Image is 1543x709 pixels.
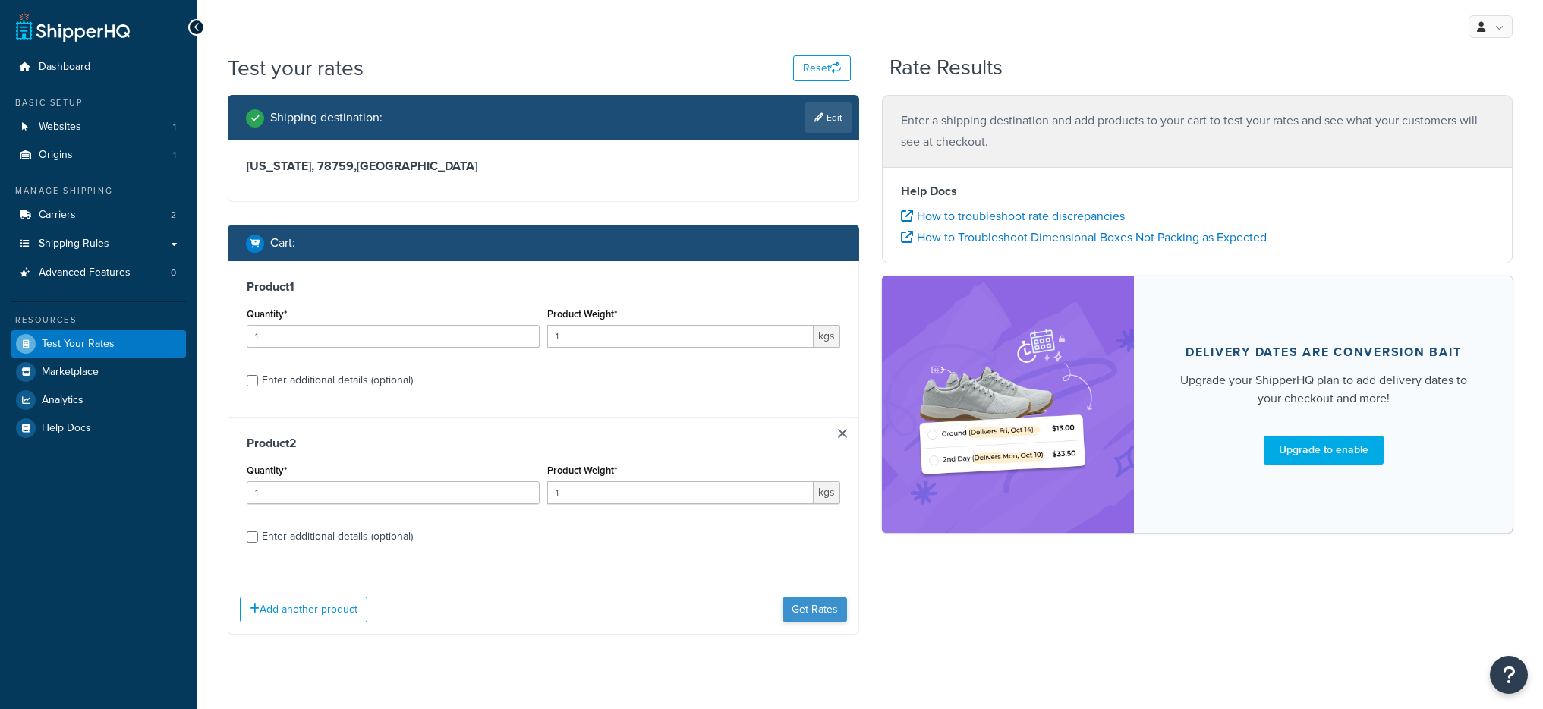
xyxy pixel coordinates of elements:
[39,61,90,74] span: Dashboard
[247,279,840,295] h3: Product 1
[11,141,186,169] a: Origins1
[39,238,109,251] span: Shipping Rules
[262,370,413,391] div: Enter additional details (optional)
[240,597,367,622] button: Add another product
[39,149,73,162] span: Origins
[547,308,617,320] label: Product Weight*
[247,481,540,504] input: 0.0
[39,209,76,222] span: Carriers
[890,56,1003,80] h2: Rate Results
[247,325,540,348] input: 0.0
[913,298,1103,510] img: feature-image-bc-ddt-29f5f3347fd16b343e3944f0693b5c204e21c40c489948f4415d4740862b0302.png
[11,96,186,109] div: Basic Setup
[173,121,176,134] span: 1
[547,481,814,504] input: 0.00
[814,325,840,348] span: kgs
[11,201,186,229] li: Carriers
[171,209,176,222] span: 2
[793,55,851,81] button: Reset
[11,201,186,229] a: Carriers2
[11,358,186,386] a: Marketplace
[228,53,364,83] h1: Test your rates
[1186,345,1462,360] div: Delivery dates are conversion bait
[11,184,186,197] div: Manage Shipping
[838,429,847,438] a: Remove Item
[173,149,176,162] span: 1
[11,259,186,287] a: Advanced Features0
[805,102,852,133] a: Edit
[1170,371,1476,408] div: Upgrade your ShipperHQ plan to add delivery dates to your checkout and more!
[11,113,186,141] a: Websites1
[42,366,99,379] span: Marketplace
[11,386,186,414] a: Analytics
[247,531,258,543] input: Enter additional details (optional)
[901,110,1494,153] p: Enter a shipping destination and add products to your cart to test your rates and see what your c...
[42,338,115,351] span: Test Your Rates
[42,422,91,435] span: Help Docs
[11,314,186,326] div: Resources
[547,465,617,476] label: Product Weight*
[39,266,131,279] span: Advanced Features
[814,481,840,504] span: kgs
[247,308,287,320] label: Quantity*
[901,228,1267,246] a: How to Troubleshoot Dimensional Boxes Not Packing as Expected
[11,414,186,442] a: Help Docs
[247,436,840,451] h3: Product 2
[1490,656,1528,694] button: Open Resource Center
[547,325,814,348] input: 0.00
[11,259,186,287] li: Advanced Features
[247,375,258,386] input: Enter additional details (optional)
[11,113,186,141] li: Websites
[901,207,1125,225] a: How to troubleshoot rate discrepancies
[11,330,186,358] a: Test Your Rates
[247,465,287,476] label: Quantity*
[247,159,840,174] h3: [US_STATE], 78759 , [GEOGRAPHIC_DATA]
[39,121,81,134] span: Websites
[11,141,186,169] li: Origins
[171,266,176,279] span: 0
[901,182,1494,200] h4: Help Docs
[270,236,295,250] h2: Cart :
[783,597,847,622] button: Get Rates
[1264,436,1384,465] a: Upgrade to enable
[262,526,413,547] div: Enter additional details (optional)
[11,53,186,81] a: Dashboard
[11,230,186,258] a: Shipping Rules
[42,394,83,407] span: Analytics
[270,111,383,124] h2: Shipping destination :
